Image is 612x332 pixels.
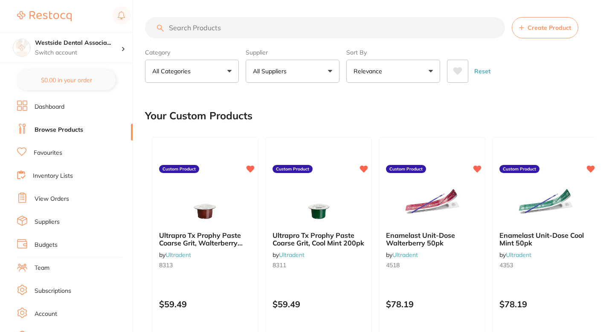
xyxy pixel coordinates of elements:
img: Restocq Logo [17,11,72,21]
b: Enamelast Unit-Dose Walterberry 50pk [386,231,478,247]
span: by [159,251,191,259]
label: Custom Product [273,165,313,173]
p: $59.49 [273,299,365,309]
img: Enamelast Unit-Dose Walterberry 50pk [404,182,460,225]
a: Browse Products [35,126,83,134]
button: Relevance [346,60,440,83]
b: Ultrapro Tx Prophy Paste Coarse Grit, Walterberry 200pk [159,231,251,247]
p: $78.19 [386,299,478,309]
a: Ultradent [506,251,531,259]
img: Ultrapro Tx Prophy Paste Coarse Grit, Cool Mint 200pk [291,182,346,225]
p: $78.19 [499,299,592,309]
b: Enamelast Unit-Dose Cool Mint 50pk [499,231,592,247]
p: All Suppliers [253,67,290,75]
small: 4518 [386,262,478,268]
input: Search Products [145,17,505,38]
a: Dashboard [35,103,64,111]
label: Custom Product [499,165,539,173]
img: Ultrapro Tx Prophy Paste Coarse Grit, Walterberry 200pk [177,182,233,225]
span: by [499,251,531,259]
a: Ultradent [279,251,305,259]
h4: Westside Dental Associates [35,39,121,47]
label: Supplier [246,49,339,56]
a: Ultradent [165,251,191,259]
label: Category [145,49,239,56]
span: by [386,251,418,259]
span: Create Product [528,24,571,31]
img: Westside Dental Associates [13,39,30,56]
label: Custom Product [159,165,199,173]
p: Switch account [35,49,121,57]
a: Subscriptions [35,287,71,295]
a: Budgets [35,241,58,249]
a: Inventory Lists [33,172,73,180]
p: $59.49 [159,299,251,309]
a: View Orders [35,195,69,203]
img: Enamelast Unit-Dose Cool Mint 50pk [518,182,573,225]
button: Create Product [512,17,578,38]
button: All Categories [145,60,239,83]
span: by [273,251,305,259]
h2: Your Custom Products [145,110,252,122]
small: 4353 [499,262,592,268]
small: 8313 [159,262,251,268]
a: Restocq Logo [17,6,72,26]
small: 8311 [273,262,365,268]
button: All Suppliers [246,60,339,83]
a: Favourites [34,149,62,157]
p: All Categories [152,67,194,75]
label: Sort By [346,49,440,56]
button: $0.00 in your order [17,70,116,90]
label: Custom Product [386,165,426,173]
a: Suppliers [35,218,60,226]
b: Ultrapro Tx Prophy Paste Coarse Grit, Cool Mint 200pk [273,231,365,247]
button: Reset [472,60,493,83]
a: Team [35,264,49,272]
a: Ultradent [392,251,418,259]
a: Account [35,310,57,318]
p: Relevance [354,67,386,75]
